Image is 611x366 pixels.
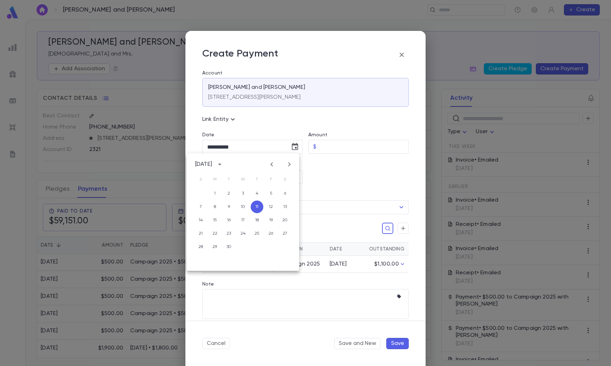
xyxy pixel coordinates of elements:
[223,187,235,200] button: 2
[396,202,406,212] button: Open
[195,227,207,240] button: 21
[202,70,409,76] label: Account
[279,172,291,187] span: Saturday
[209,214,221,227] button: 15
[209,227,221,240] button: 22
[195,172,207,187] span: Sunday
[284,159,295,170] button: Next month
[202,281,214,287] label: Note
[288,140,302,154] button: Choose date, selected date is Sep 11, 2025
[209,241,221,253] button: 29
[279,187,291,200] button: 6
[209,201,221,213] button: 8
[251,201,263,213] button: 11
[209,187,221,200] button: 1
[361,256,409,273] td: $1,100.00
[279,201,291,213] button: 13
[223,214,235,227] button: 16
[208,84,305,91] p: [PERSON_NAME] and [PERSON_NAME]
[195,214,207,227] button: 14
[237,187,249,200] button: 3
[265,172,277,187] span: Friday
[361,243,409,256] th: Outstanding
[330,261,357,268] div: [DATE]
[223,172,235,187] span: Tuesday
[265,187,277,200] button: 5
[223,201,235,213] button: 9
[195,161,212,168] div: [DATE]
[214,159,225,170] button: calendar view is open, switch to year view
[237,201,249,213] button: 10
[308,132,327,138] label: Amount
[208,94,301,101] p: [STREET_ADDRESS][PERSON_NAME]
[237,214,249,227] button: 17
[386,338,409,349] button: Save
[209,172,221,187] span: Monday
[237,172,249,187] span: Wednesday
[223,241,235,253] button: 30
[251,187,263,200] button: 4
[265,227,277,240] button: 26
[202,338,230,349] button: Cancel
[202,115,237,124] p: Link Entity
[202,132,303,138] label: Date
[223,227,235,240] button: 23
[326,243,361,256] th: Date
[202,48,278,62] p: Create Payment
[266,159,277,170] button: Previous month
[265,214,277,227] button: 19
[195,241,207,253] button: 28
[251,227,263,240] button: 25
[251,214,263,227] button: 18
[334,338,381,349] button: Save and New
[251,172,263,187] span: Thursday
[279,214,291,227] button: 20
[195,201,207,213] button: 7
[265,201,277,213] button: 12
[237,227,249,240] button: 24
[313,143,316,150] p: $
[279,227,291,240] button: 27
